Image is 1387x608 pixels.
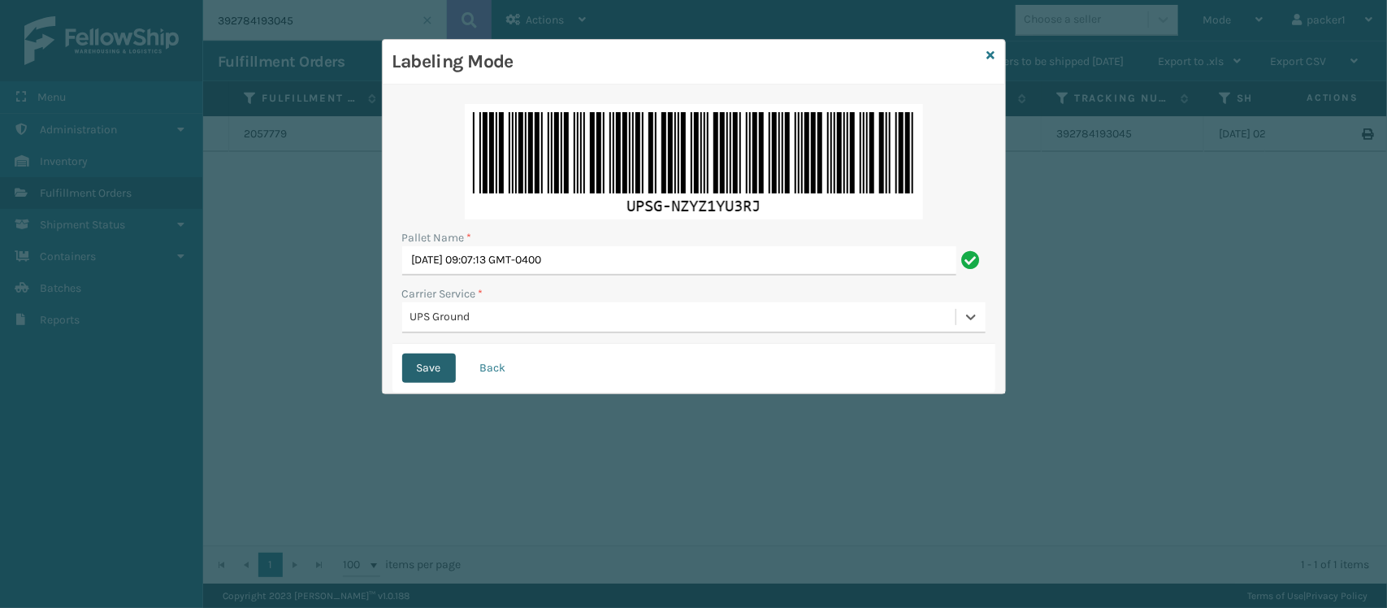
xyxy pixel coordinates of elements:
button: Back [466,354,521,383]
h3: Labeling Mode [392,50,981,74]
label: Pallet Name [402,229,472,246]
label: Carrier Service [402,285,483,302]
div: UPS Ground [410,309,957,326]
button: Save [402,354,456,383]
img: dDM0KAAAAAZJREFUAwBDXeFMY6juSAAAAABJRU5ErkJggg== [465,104,923,219]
